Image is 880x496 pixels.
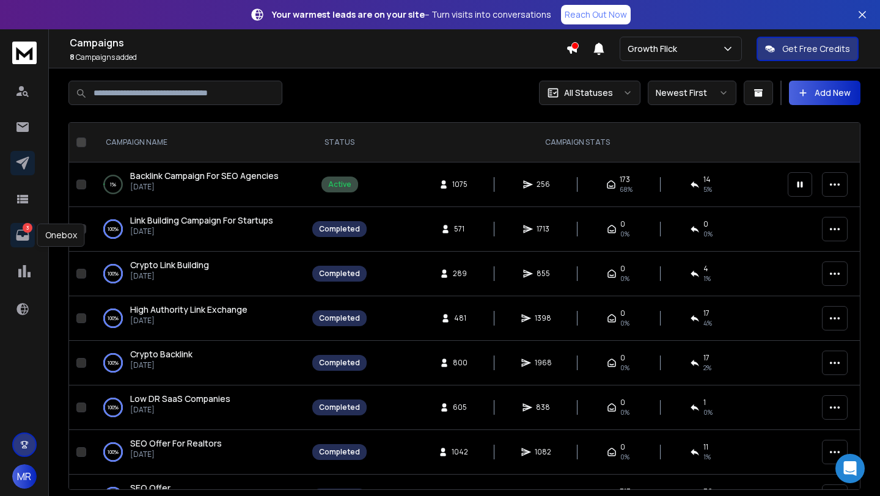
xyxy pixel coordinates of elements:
[620,184,632,194] span: 68 %
[703,274,711,283] span: 1 %
[130,259,209,271] a: Crypto Link Building
[319,313,360,323] div: Completed
[130,214,273,226] span: Link Building Campaign For Startups
[130,182,279,192] p: [DATE]
[703,184,712,194] span: 5 %
[453,269,467,279] span: 289
[305,123,374,162] th: STATUS
[130,482,170,494] a: SEO Offer
[564,87,613,99] p: All Statuses
[130,227,273,236] p: [DATE]
[130,437,222,449] span: SEO Offer For Realtors
[319,269,360,279] div: Completed
[620,363,629,373] span: 0%
[620,407,629,417] span: 0 %
[535,313,551,323] span: 1398
[620,264,625,274] span: 0
[561,5,631,24] a: Reach Out Now
[130,348,193,360] span: Crypto Backlink
[70,53,566,62] p: Campaigns added
[620,398,625,407] span: 0
[537,180,550,189] span: 256
[91,207,305,252] td: 100%Link Building Campaign For Startups[DATE]
[91,252,305,296] td: 100%Crypto Link Building[DATE]
[91,162,305,207] td: 1%Backlink Campaign For SEO Agencies[DATE]
[130,348,193,360] a: Crypto Backlink
[91,385,305,430] td: 100%Low DR SaaS Companies[DATE]
[130,405,230,415] p: [DATE]
[10,223,35,247] a: 3
[703,175,711,184] span: 14
[703,452,711,462] span: 1 %
[703,229,713,239] span: 0 %
[130,271,209,281] p: [DATE]
[565,9,627,21] p: Reach Out Now
[108,268,119,280] p: 100 %
[620,274,629,283] span: 0%
[620,308,625,318] span: 0
[272,9,425,20] strong: Your warmest leads are on your site
[108,312,119,324] p: 100 %
[703,219,708,229] span: 0
[91,123,305,162] th: CAMPAIGN NAME
[91,296,305,341] td: 100%High Authority Link Exchange[DATE]
[453,403,467,412] span: 605
[130,450,222,459] p: [DATE]
[757,37,859,61] button: Get Free Credits
[130,393,230,404] span: Low DR SaaS Companies
[703,318,712,328] span: 4 %
[108,223,119,235] p: 100 %
[703,308,710,318] span: 17
[319,447,360,457] div: Completed
[319,358,360,368] div: Completed
[12,42,37,64] img: logo
[452,447,468,457] span: 1042
[319,224,360,234] div: Completed
[620,318,629,328] span: 0%
[130,437,222,450] a: SEO Offer For Realtors
[835,454,865,483] div: Open Intercom Messenger
[620,442,625,452] span: 0
[91,430,305,475] td: 100%SEO Offer For Realtors[DATE]
[454,313,466,323] span: 481
[703,363,711,373] span: 2 %
[620,353,625,363] span: 0
[703,353,710,363] span: 17
[91,341,305,385] td: 100%Crypto Backlink[DATE]
[454,224,466,234] span: 571
[108,357,119,369] p: 100 %
[70,52,75,62] span: 8
[703,264,708,274] span: 4
[537,269,550,279] span: 855
[130,304,248,315] span: High Authority Link Exchange
[620,175,630,184] span: 173
[374,123,780,162] th: CAMPAIGN STATS
[535,358,552,368] span: 1968
[452,180,468,189] span: 1075
[130,214,273,227] a: Link Building Campaign For Startups
[620,219,625,229] span: 0
[620,229,629,239] span: 0 %
[328,180,351,189] div: Active
[23,223,32,233] p: 3
[110,178,116,191] p: 1 %
[37,224,85,247] div: Onebox
[319,403,360,412] div: Completed
[12,464,37,489] button: MR
[272,9,551,21] p: – Turn visits into conversations
[537,224,549,234] span: 1713
[703,407,713,417] span: 0 %
[703,398,706,407] span: 1
[130,170,279,182] a: Backlink Campaign For SEO Agencies
[70,35,566,50] h1: Campaigns
[648,81,736,105] button: Newest First
[628,43,682,55] p: Growth Flick
[535,447,551,457] span: 1082
[453,358,468,368] span: 800
[108,401,119,414] p: 100 %
[108,446,119,458] p: 100 %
